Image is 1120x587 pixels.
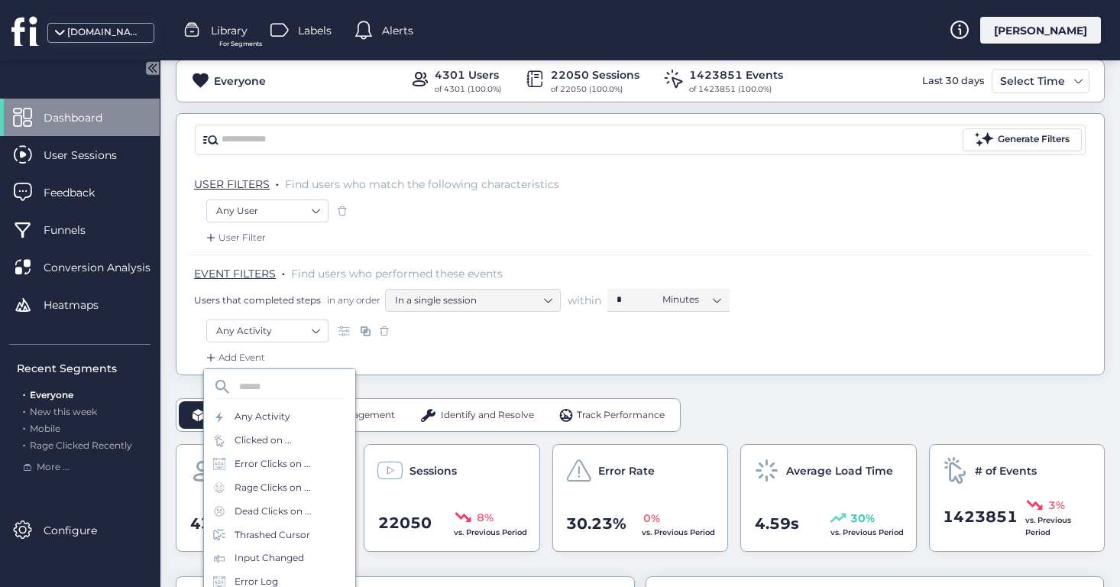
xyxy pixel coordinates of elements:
span: Sessions [409,462,457,479]
div: Generate Filters [998,132,1070,147]
span: EVENT FILTERS [194,267,276,281]
div: Dead Clicks on ... [235,504,312,519]
span: # of Events [975,462,1037,479]
span: Find users who performed these events [291,267,503,281]
span: vs. Previous Period [830,527,904,537]
span: Rage Clicked Recently [30,439,132,451]
div: Thrashed Cursor [235,528,310,543]
span: Mobile [30,423,60,434]
div: [DOMAIN_NAME] [67,25,144,40]
nz-select-item: Minutes [662,288,720,311]
span: Labels [298,22,332,39]
span: Find users who match the following characteristics [285,177,559,191]
div: Clicked on ... [235,433,292,448]
span: 4.59s [755,512,799,536]
span: Track Performance [577,408,665,423]
span: Conversion Analysis [44,259,173,276]
span: Average Load Time [786,462,893,479]
span: . [276,174,279,190]
span: 1423851 [943,505,1018,529]
div: 4301 Users [435,66,501,83]
span: Alerts [382,22,413,39]
span: 8% [477,509,494,526]
div: Rage Clicks on ... [235,481,311,495]
span: Funnels [44,222,108,238]
div: 22050 Sessions [551,66,639,83]
span: Dashboard [44,109,125,126]
span: 22050 [378,511,432,535]
span: Identify and Resolve [441,408,534,423]
div: Input Changed [235,552,304,566]
span: 4301 [190,512,233,536]
span: Error Rate [598,462,655,479]
span: Configure [44,522,120,539]
span: . [23,420,25,434]
div: User Filter [203,230,266,245]
span: . [23,403,25,417]
span: 30.23% [566,512,626,536]
span: vs. Previous Period [642,527,715,537]
div: Add Event [203,350,265,365]
span: within [568,293,601,308]
button: Generate Filters [963,128,1082,151]
div: [PERSON_NAME] [980,17,1101,44]
span: Users that completed steps [194,293,321,306]
span: Everyone [30,389,73,401]
div: Any Activity [235,410,290,425]
div: Everyone [214,73,266,89]
span: Library [211,22,248,39]
span: . [23,436,25,451]
span: vs. Previous Period [454,527,527,537]
div: Select Time [996,72,1069,90]
span: in any order [324,293,380,306]
nz-select-item: Any Activity [216,319,319,342]
div: of 4301 (100.0%) [435,83,501,96]
span: . [23,386,25,401]
span: . [282,264,285,279]
span: 0% [643,510,660,527]
div: Recent Segments [17,360,151,377]
span: 30% [850,510,875,527]
span: Heatmaps [44,297,121,313]
nz-select-item: Any User [216,199,319,222]
span: More ... [37,460,70,475]
nz-select-item: In a single session [395,289,551,312]
div: Error Clicks on ... [235,457,311,472]
div: Last 30 days [918,69,988,93]
span: For Segments [219,39,262,49]
div: of 22050 (100.0%) [551,83,639,96]
span: 3% [1048,497,1065,514]
span: USER FILTERS [194,177,270,191]
span: User Sessions [44,147,140,164]
span: New this week [30,406,97,417]
span: Feedback [44,184,118,201]
div: of 1423851 (100.0%) [689,83,783,96]
div: 1423851 Events [689,66,783,83]
span: vs. Previous Period [1025,515,1071,537]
